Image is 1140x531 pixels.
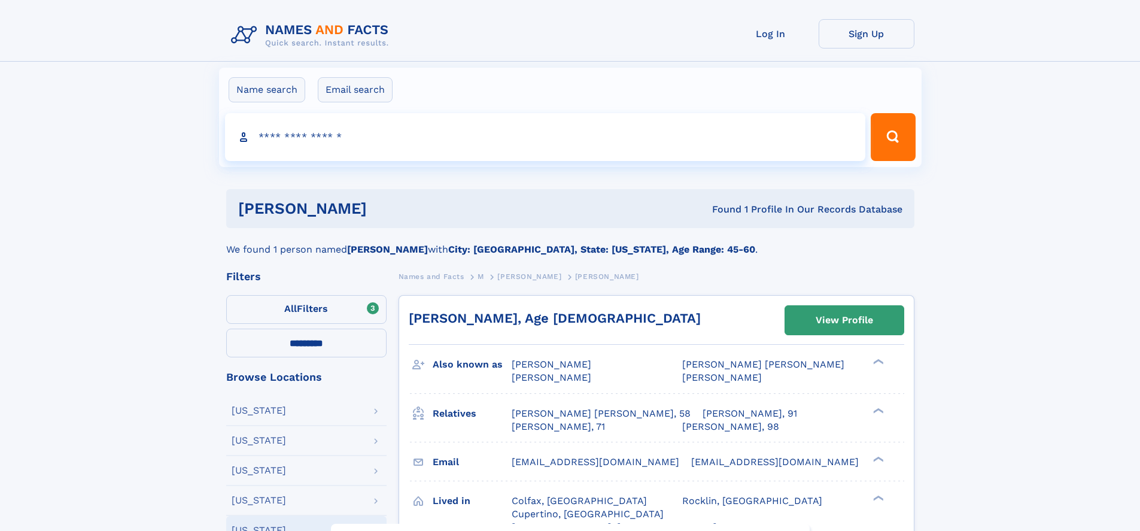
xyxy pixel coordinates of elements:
[870,455,884,463] div: ❯
[229,77,305,102] label: Name search
[497,272,561,281] span: [PERSON_NAME]
[512,456,679,468] span: [EMAIL_ADDRESS][DOMAIN_NAME]
[478,269,484,284] a: M
[409,311,701,326] a: [PERSON_NAME], Age [DEMOGRAPHIC_DATA]
[433,403,512,424] h3: Relatives
[682,420,779,433] a: [PERSON_NAME], 98
[512,407,691,420] a: [PERSON_NAME] [PERSON_NAME], 58
[691,456,859,468] span: [EMAIL_ADDRESS][DOMAIN_NAME]
[785,306,904,335] a: View Profile
[232,496,286,505] div: [US_STATE]
[232,466,286,475] div: [US_STATE]
[816,307,873,334] div: View Profile
[284,303,297,314] span: All
[512,372,591,383] span: [PERSON_NAME]
[512,420,605,433] a: [PERSON_NAME], 71
[347,244,428,255] b: [PERSON_NAME]
[723,19,819,48] a: Log In
[225,113,866,161] input: search input
[512,359,591,370] span: [PERSON_NAME]
[226,228,914,257] div: We found 1 person named with .
[232,406,286,415] div: [US_STATE]
[478,272,484,281] span: M
[575,272,639,281] span: [PERSON_NAME]
[870,358,884,366] div: ❯
[512,508,664,520] span: Cupertino, [GEOGRAPHIC_DATA]
[399,269,464,284] a: Names and Facts
[703,407,797,420] a: [PERSON_NAME], 91
[238,201,540,216] h1: [PERSON_NAME]
[870,494,884,502] div: ❯
[232,436,286,445] div: [US_STATE]
[318,77,393,102] label: Email search
[871,113,915,161] button: Search Button
[226,372,387,383] div: Browse Locations
[433,354,512,375] h3: Also known as
[433,491,512,511] h3: Lived in
[682,372,762,383] span: [PERSON_NAME]
[433,452,512,472] h3: Email
[870,406,884,414] div: ❯
[226,271,387,282] div: Filters
[682,359,844,370] span: [PERSON_NAME] [PERSON_NAME]
[497,269,561,284] a: [PERSON_NAME]
[226,295,387,324] label: Filters
[539,203,902,216] div: Found 1 Profile In Our Records Database
[226,19,399,51] img: Logo Names and Facts
[682,495,822,506] span: Rocklin, [GEOGRAPHIC_DATA]
[819,19,914,48] a: Sign Up
[448,244,755,255] b: City: [GEOGRAPHIC_DATA], State: [US_STATE], Age Range: 45-60
[512,495,647,506] span: Colfax, [GEOGRAPHIC_DATA]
